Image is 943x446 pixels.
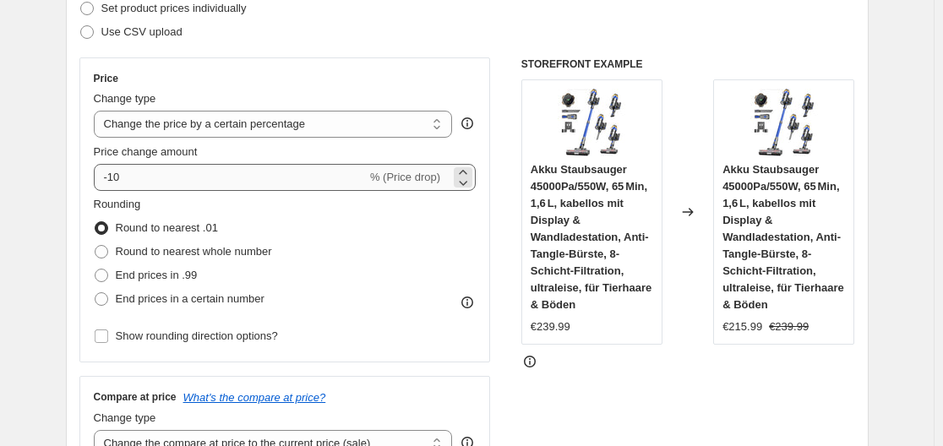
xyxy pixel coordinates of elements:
span: End prices in .99 [116,269,198,281]
span: Akku Staubsauger 45000Pa/550W, 65 Min, 1,6 L, kabellos mit Display & Wandladestation, Anti-Tangle... [722,163,844,311]
h3: Compare at price [94,390,177,404]
span: Use CSV upload [101,25,183,38]
h6: STOREFRONT EXAMPLE [521,57,855,71]
h3: Price [94,72,118,85]
span: Change type [94,92,156,105]
span: Price change amount [94,145,198,158]
div: €215.99 [722,318,762,335]
span: Rounding [94,198,141,210]
input: -15 [94,164,367,191]
span: Round to nearest whole number [116,245,272,258]
strike: €239.99 [769,318,809,335]
span: End prices in a certain number [116,292,264,305]
div: help [459,115,476,132]
span: Akku Staubsauger 45000Pa/550W, 65 Min, 1,6 L, kabellos mit Display & Wandladestation, Anti-Tangle... [531,163,652,311]
div: €239.99 [531,318,570,335]
span: % (Price drop) [370,171,440,183]
span: Set product prices individually [101,2,247,14]
img: 71UKuTuX71L_80x.jpg [750,89,818,156]
span: Round to nearest .01 [116,221,218,234]
img: 71UKuTuX71L_80x.jpg [558,89,625,156]
span: Show rounding direction options? [116,329,278,342]
button: What's the compare at price? [183,391,326,404]
span: Change type [94,411,156,424]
